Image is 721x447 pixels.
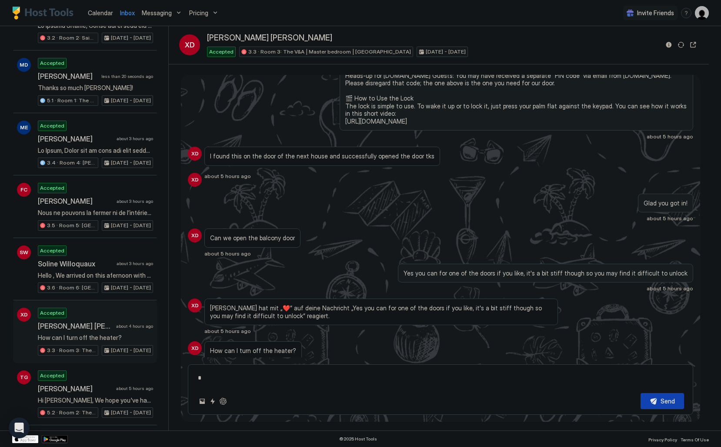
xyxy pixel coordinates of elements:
span: 5.2 · Room 2: The Barbican | Ground floor | [GEOGRAPHIC_DATA] [47,409,96,417]
button: ChatGPT Auto Reply [218,396,228,407]
span: [PERSON_NAME] [PERSON_NAME] [207,33,332,43]
span: Hello , We arrived on this afernoon with anyproblem. Thank you for the explication. Have a good e... [38,272,153,279]
button: Open reservation [688,40,698,50]
span: Accepted [40,184,64,192]
span: about 3 hours ago [117,261,153,266]
span: about 5 hours ago [647,133,693,140]
span: Yes you can for one of the doors if you like, it's a bit stiff though so you may find it difficul... [404,269,688,277]
span: Lo Ipsum, Dolor sit am cons adi elit seddoei! Te'in utlabor et dolo mag al Enimad. Mi veni qui no... [38,147,153,155]
span: Accepted [40,247,64,255]
div: Open Intercom Messenger [9,417,30,438]
span: XD [191,176,199,184]
span: [DATE] - [DATE] [111,34,151,42]
span: [DATE] - [DATE] [111,409,151,417]
span: about 5 hours ago [647,285,693,292]
a: Terms Of Use [681,434,709,444]
a: Calendar [88,8,113,17]
span: [DATE] - [DATE] [111,97,151,104]
button: Quick reply [207,396,218,407]
span: about 5 hours ago [647,215,693,222]
span: XD [191,232,199,239]
span: Messaging [142,9,172,17]
span: [PERSON_NAME] hat mit „❤️“ auf deine Nachricht „Yes you can for one of the doors if you like, it'... [210,304,552,319]
span: 3.4 · Room 4: [PERSON_NAME] Modern | Large room | [PERSON_NAME] [47,159,96,167]
a: App Store [12,435,38,443]
span: Accepted [209,48,234,56]
span: about 3 hours ago [117,136,153,141]
span: [PERSON_NAME] [38,72,98,81]
span: How can I turn off the heater? [38,334,153,342]
span: 5.1 · Room 1: The Sixties | Ground floor | [GEOGRAPHIC_DATA] [47,97,96,104]
span: Accepted [40,309,64,317]
span: XD [191,344,199,352]
span: Thanks so much [PERSON_NAME]! [38,84,153,92]
span: SW [20,249,28,256]
span: Terms Of Use [681,437,709,442]
span: Pricing [189,9,208,17]
span: 3.3 · Room 3: The V&A | Master bedroom | [GEOGRAPHIC_DATA] [47,346,96,354]
button: Reservation information [664,40,674,50]
span: Glad you got in! [644,199,688,207]
span: [DATE] - [DATE] [426,48,466,56]
span: Accepted [40,59,64,67]
button: Send [641,393,684,409]
span: [PERSON_NAME] [38,197,113,205]
div: Send [661,397,675,406]
span: about 4 hours ago [116,323,153,329]
span: about 5 hours ago [204,250,251,257]
span: I found this on the door of the next house and successfully opened the door tks [210,152,434,160]
span: FC [20,186,27,194]
span: XD [191,302,199,309]
span: 3.5 · Room 5: [GEOGRAPHIC_DATA] | [GEOGRAPHIC_DATA] [47,222,96,229]
span: [DATE] - [DATE] [111,159,151,167]
span: Accepted [40,372,64,380]
span: less than 20 seconds ago [101,74,153,79]
span: XD [185,40,195,50]
span: TG [20,373,28,381]
span: Hi [PERSON_NAME], We hope you've had a wonderful time in [GEOGRAPHIC_DATA]! Just a quick reminder... [38,397,153,404]
a: Privacy Policy [648,434,677,444]
span: [DATE] - [DATE] [111,222,151,229]
span: [PERSON_NAME] [38,134,113,143]
span: How can I turn off the heater? [210,347,296,355]
span: about 5 hours ago [204,328,251,334]
span: [DATE] - [DATE] [111,346,151,354]
a: Host Tools Logo [12,7,77,20]
span: Calendar [88,9,113,17]
span: about 5 hours ago [204,173,251,179]
span: Privacy Policy [648,437,677,442]
span: 3.3 · Room 3: The V&A | Master bedroom | [GEOGRAPHIC_DATA] [248,48,411,56]
span: MD [20,61,28,69]
span: Nous ne pouvons la fermer ni de l’intérieur ni de l’extérieur. [38,209,153,217]
span: [PERSON_NAME] [PERSON_NAME] [38,322,113,330]
span: about 3 hours ago [117,198,153,204]
div: menu [681,8,691,18]
span: [DATE] - [DATE] [111,284,151,292]
span: Invite Friends [637,9,674,17]
div: User profile [695,6,709,20]
span: XD [191,150,199,158]
span: about 5 hours ago [116,386,153,391]
span: © 2025 Host Tools [339,436,377,442]
span: 3.2 · Room 2: Sainsbury's | Ground Floor | [GEOGRAPHIC_DATA] [47,34,96,42]
span: Can we open the balcony door [210,234,295,242]
button: Sync reservation [676,40,686,50]
span: [PERSON_NAME] [38,384,113,393]
button: Upload image [197,396,207,407]
span: Accepted [40,122,64,130]
span: XD [20,311,28,319]
span: Inbox [120,9,135,17]
span: ME [20,124,28,131]
span: Soline Willoquaux [38,259,113,268]
a: Google Play Store [42,435,68,443]
a: Inbox [120,8,135,17]
span: 3.6 · Room 6: [GEOGRAPHIC_DATA] | Loft room | [GEOGRAPHIC_DATA] [47,284,96,292]
span: 🔑 Your Entry Code Your personal code for the smart lock is: 9061* - please note it is an asterisk... [345,49,688,125]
